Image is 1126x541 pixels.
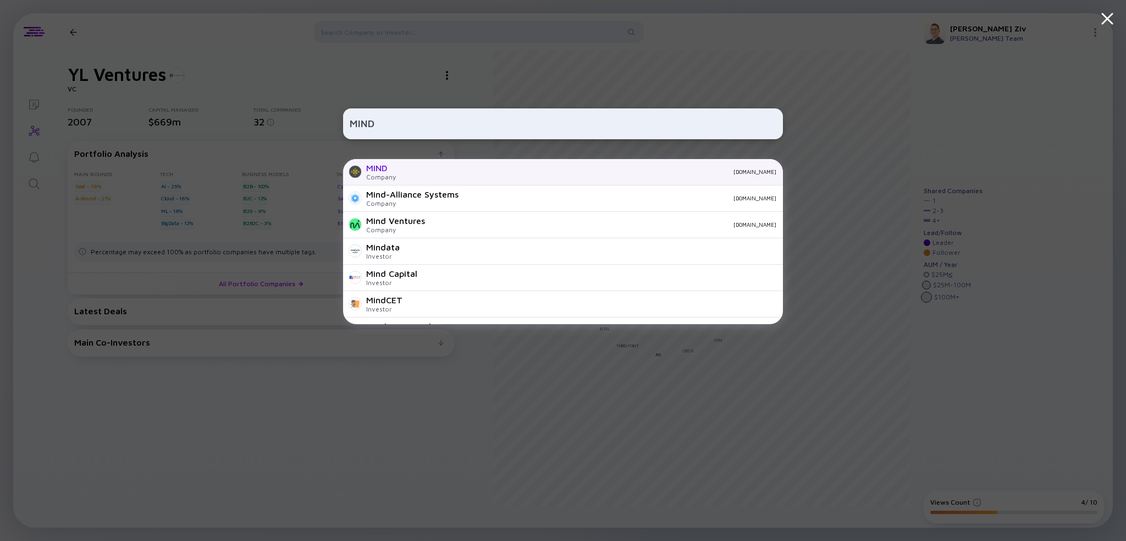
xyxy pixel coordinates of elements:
[366,163,396,173] div: MIND
[350,114,776,134] input: Search Company or Investor...
[366,321,431,331] div: mindcet Capital
[366,173,396,181] div: Company
[467,195,776,201] div: [DOMAIN_NAME]
[366,216,425,226] div: Mind Ventures
[366,199,459,207] div: Company
[434,221,776,228] div: [DOMAIN_NAME]
[366,252,400,260] div: Investor
[366,226,425,234] div: Company
[366,189,459,199] div: Mind-Alliance Systems
[366,305,402,313] div: Investor
[366,242,400,252] div: Mindata
[405,168,776,175] div: [DOMAIN_NAME]
[366,278,417,287] div: Investor
[366,269,417,278] div: Mind Capital
[366,295,402,305] div: MindCET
